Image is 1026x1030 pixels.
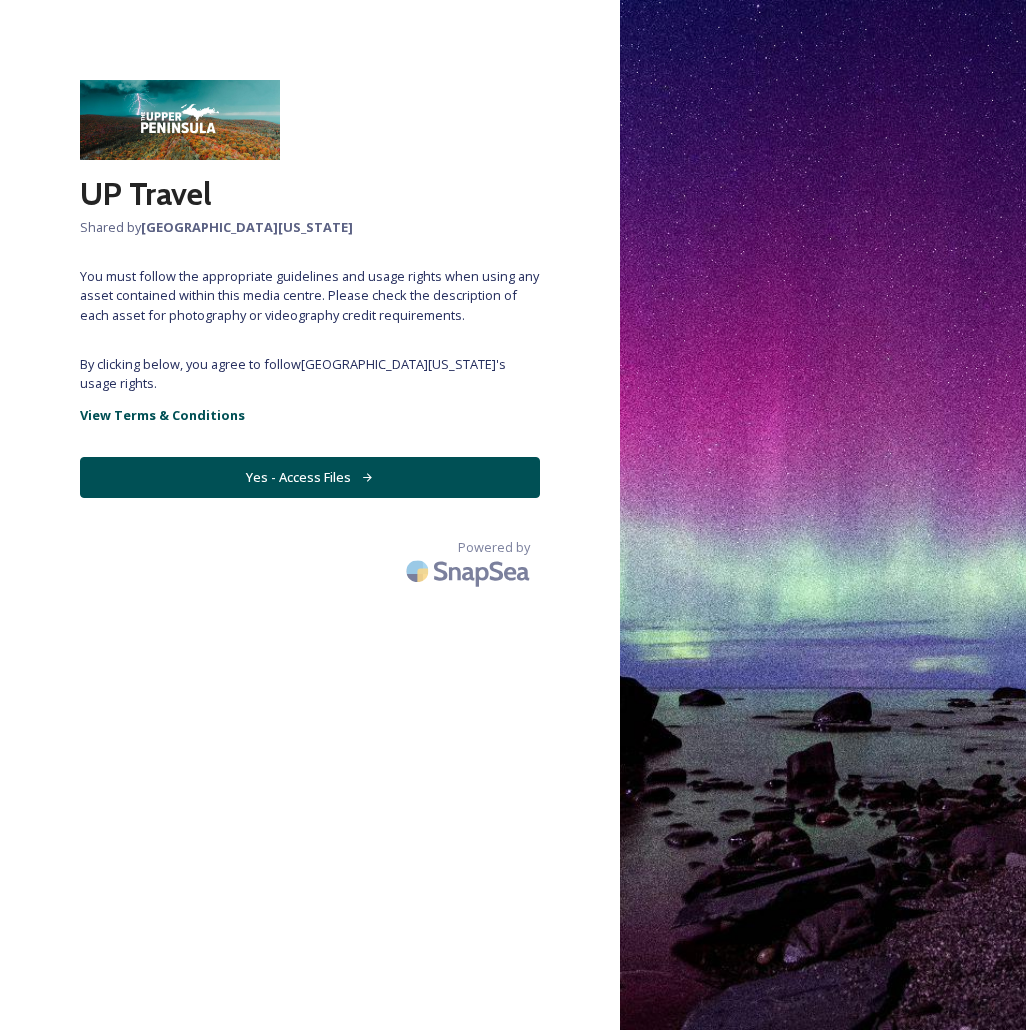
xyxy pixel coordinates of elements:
[80,355,540,393] span: By clicking below, you agree to follow [GEOGRAPHIC_DATA][US_STATE] 's usage rights.
[141,218,353,236] strong: [GEOGRAPHIC_DATA][US_STATE]
[80,406,245,424] strong: View Terms & Conditions
[80,457,540,498] button: Yes - Access Files
[400,548,540,595] img: SnapSea Logo
[80,267,540,325] span: You must follow the appropriate guidelines and usage rights when using any asset contained within...
[80,80,280,160] img: snapsea%20wide%20logo.jpg
[458,538,530,557] span: Powered by
[80,170,540,218] h2: UP Travel
[80,403,540,427] a: View Terms & Conditions
[80,218,540,237] span: Shared by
